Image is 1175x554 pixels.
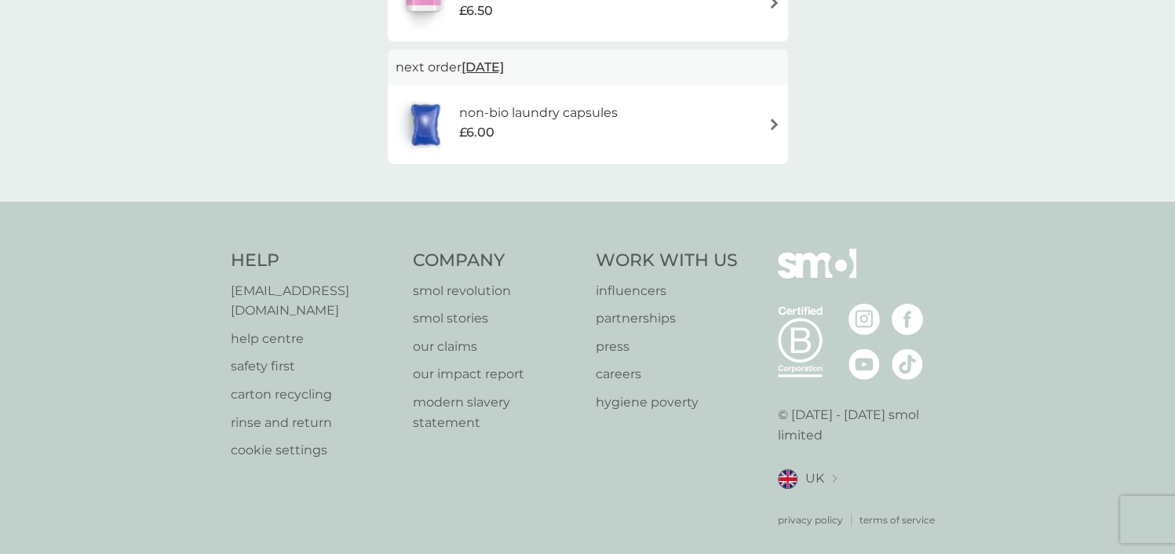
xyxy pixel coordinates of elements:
a: carton recycling [231,385,398,405]
a: [EMAIL_ADDRESS][DOMAIN_NAME] [231,281,398,321]
img: arrow right [768,118,780,130]
a: cookie settings [231,440,398,461]
h4: Work With Us [596,249,738,273]
a: influencers [596,281,738,301]
a: terms of service [859,512,935,527]
img: visit the smol Facebook page [892,304,923,335]
a: privacy policy [778,512,843,527]
a: careers [596,364,738,385]
span: £6.00 [459,122,494,143]
img: visit the smol Tiktok page [892,348,923,380]
span: UK [805,468,824,489]
img: smol [778,249,856,302]
img: non-bio laundry capsules [396,97,455,152]
span: [DATE] [462,52,504,82]
a: help centre [231,329,398,349]
a: partnerships [596,308,738,329]
a: hygiene poverty [596,392,738,413]
h4: Help [231,249,398,273]
a: smol stories [413,308,580,329]
h6: non-bio laundry capsules [459,103,618,123]
img: UK flag [778,469,797,489]
p: next order [396,57,780,78]
a: modern slavery statement [413,392,580,432]
img: visit the smol Youtube page [848,348,880,380]
a: smol revolution [413,281,580,301]
a: our claims [413,337,580,357]
span: £6.50 [459,1,493,21]
a: press [596,337,738,357]
img: visit the smol Instagram page [848,304,880,335]
a: rinse and return [231,413,398,433]
p: © [DATE] - [DATE] smol limited [778,405,945,445]
a: our impact report [413,364,580,385]
a: safety first [231,356,398,377]
h4: Company [413,249,580,273]
img: select a new location [832,475,837,483]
